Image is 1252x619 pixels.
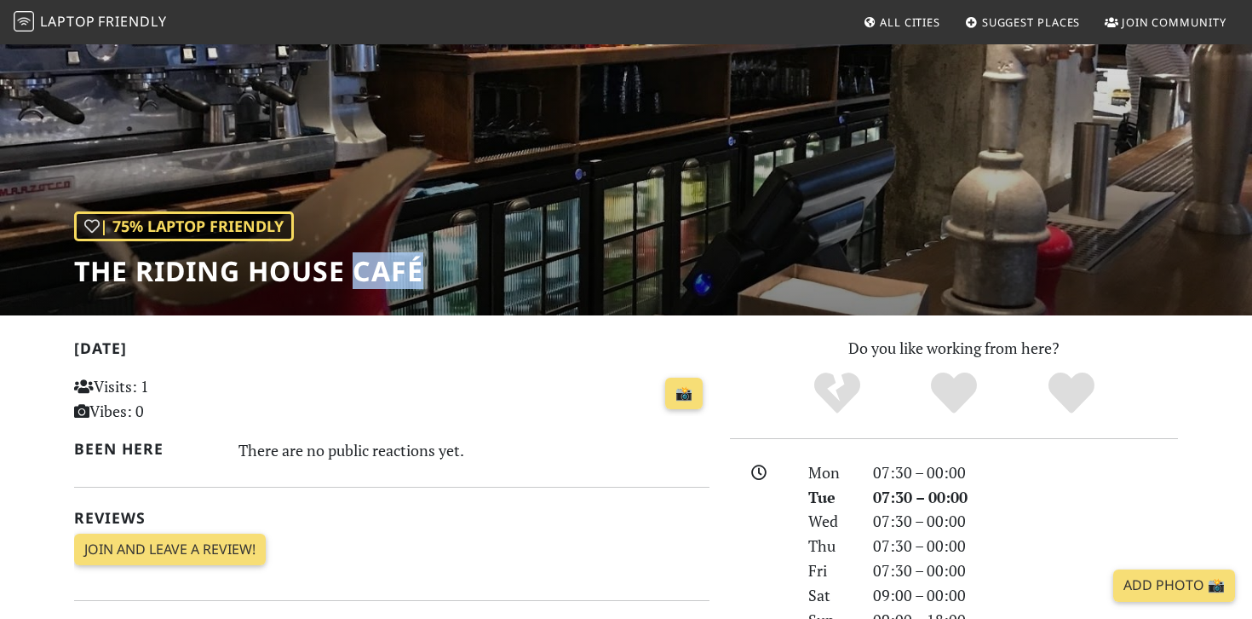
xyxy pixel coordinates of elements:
[856,7,947,38] a: All Cities
[798,485,863,510] div: Tue
[778,370,896,417] div: No
[40,12,95,31] span: Laptop
[74,440,218,458] h2: Been here
[863,583,1188,608] div: 09:00 – 00:00
[895,370,1013,417] div: Yes
[98,12,166,31] span: Friendly
[74,339,709,364] h2: [DATE]
[798,509,863,534] div: Wed
[880,14,940,30] span: All Cities
[74,534,266,566] a: Join and leave a review!
[238,437,710,464] div: There are no public reactions yet.
[1098,7,1233,38] a: Join Community
[1013,370,1130,417] div: Definitely!
[1113,570,1235,602] a: Add Photo 📸
[14,11,34,32] img: LaptopFriendly
[982,14,1081,30] span: Suggest Places
[730,336,1178,361] p: Do you like working from here?
[74,255,423,287] h1: The Riding House Café
[863,534,1188,558] div: 07:30 – 00:00
[958,7,1088,38] a: Suggest Places
[798,460,863,485] div: Mon
[863,509,1188,534] div: 07:30 – 00:00
[798,534,863,558] div: Thu
[74,509,709,527] h2: Reviews
[74,374,273,424] p: Visits: 1 Vibes: 0
[1122,14,1226,30] span: Join Community
[74,211,294,241] div: | 75% Laptop Friendly
[665,378,703,410] a: 📸
[863,558,1188,583] div: 07:30 – 00:00
[14,8,167,38] a: LaptopFriendly LaptopFriendly
[798,558,863,583] div: Fri
[863,460,1188,485] div: 07:30 – 00:00
[798,583,863,608] div: Sat
[863,485,1188,510] div: 07:30 – 00:00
